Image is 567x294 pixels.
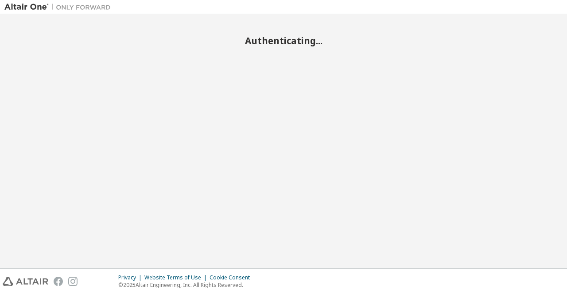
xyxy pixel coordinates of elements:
[118,281,255,289] p: © 2025 Altair Engineering, Inc. All Rights Reserved.
[3,277,48,286] img: altair_logo.svg
[210,274,255,281] div: Cookie Consent
[68,277,78,286] img: instagram.svg
[4,35,563,46] h2: Authenticating...
[4,3,115,11] img: Altair One
[118,274,144,281] div: Privacy
[54,277,63,286] img: facebook.svg
[144,274,210,281] div: Website Terms of Use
